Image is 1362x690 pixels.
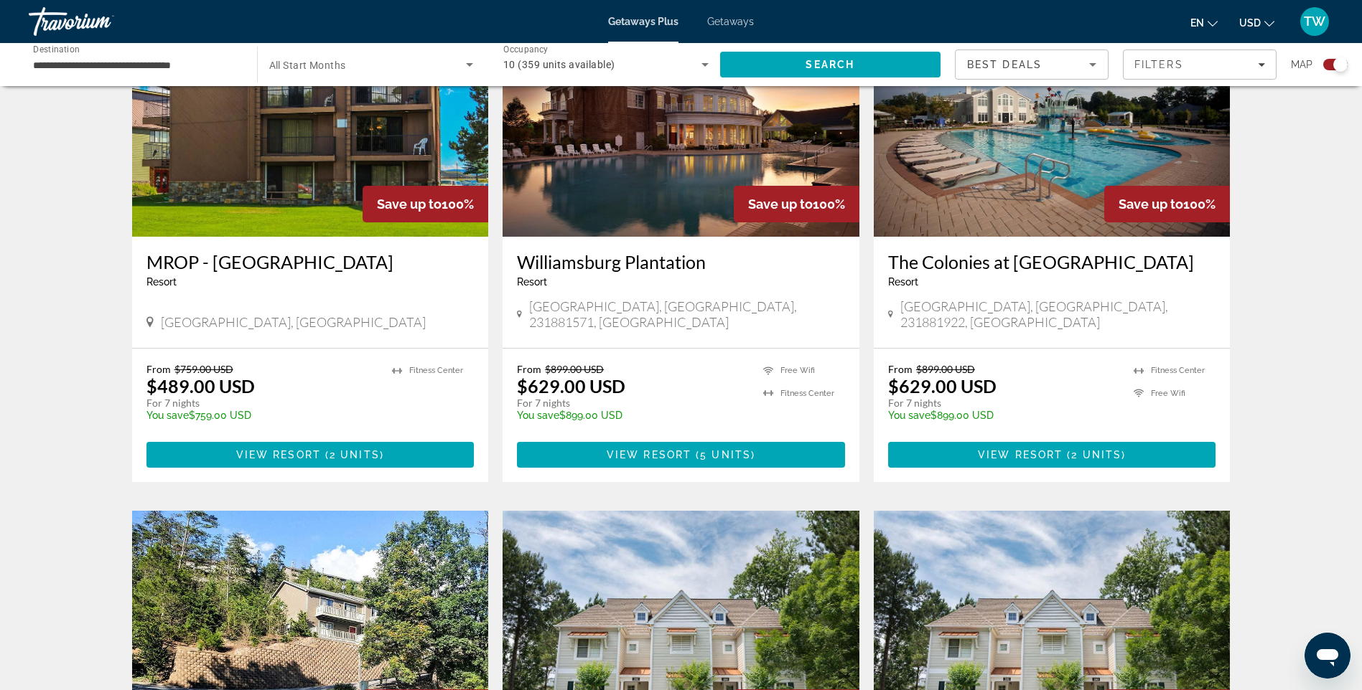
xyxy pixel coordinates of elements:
[503,59,615,70] span: 10 (359 units available)
[1123,49,1277,80] button: Filters
[545,363,604,375] span: $899.00 USD
[700,449,751,460] span: 5 units
[517,410,749,421] p: $899.00 USD
[916,363,975,375] span: $899.00 USD
[146,410,189,421] span: You save
[888,442,1216,468] button: View Resort(2 units)
[330,449,380,460] span: 2 units
[1071,449,1121,460] span: 2 units
[517,276,547,288] span: Resort
[517,375,625,397] p: $629.00 USD
[888,276,918,288] span: Resort
[1119,197,1183,212] span: Save up to
[1190,17,1204,29] span: en
[377,197,442,212] span: Save up to
[1305,633,1351,679] iframe: Button to launch messaging window
[363,186,488,222] div: 100%
[517,397,749,410] p: For 7 nights
[236,449,321,460] span: View Resort
[146,410,378,421] p: $759.00 USD
[888,375,997,397] p: $629.00 USD
[900,298,1216,330] span: [GEOGRAPHIC_DATA], [GEOGRAPHIC_DATA], 231881922, [GEOGRAPHIC_DATA]
[888,397,1120,410] p: For 7 nights
[1296,6,1333,37] button: User Menu
[1239,17,1261,29] span: USD
[978,449,1063,460] span: View Resort
[33,44,80,54] span: Destination
[608,16,678,27] a: Getaways Plus
[607,449,691,460] span: View Resort
[409,366,463,375] span: Fitness Center
[269,60,346,71] span: All Start Months
[146,397,378,410] p: For 7 nights
[161,314,426,330] span: [GEOGRAPHIC_DATA], [GEOGRAPHIC_DATA]
[29,3,172,40] a: Travorium
[529,298,845,330] span: [GEOGRAPHIC_DATA], [GEOGRAPHIC_DATA], 231881571, [GEOGRAPHIC_DATA]
[734,186,859,222] div: 100%
[1134,59,1183,70] span: Filters
[707,16,754,27] a: Getaways
[748,197,813,212] span: Save up to
[967,59,1042,70] span: Best Deals
[503,44,549,55] span: Occupancy
[1104,186,1230,222] div: 100%
[517,363,541,375] span: From
[1304,14,1325,29] span: TW
[780,366,815,375] span: Free Wifi
[146,251,475,273] a: MROP - [GEOGRAPHIC_DATA]
[517,442,845,468] button: View Resort(5 units)
[888,363,913,375] span: From
[321,449,384,460] span: ( )
[1291,55,1312,75] span: Map
[146,363,171,375] span: From
[1239,12,1274,33] button: Change currency
[1151,366,1205,375] span: Fitness Center
[146,276,177,288] span: Resort
[1190,12,1218,33] button: Change language
[780,389,834,398] span: Fitness Center
[874,7,1231,237] img: The Colonies at Williamsburg
[33,57,238,74] input: Select destination
[806,59,854,70] span: Search
[1151,389,1185,398] span: Free Wifi
[1063,449,1126,460] span: ( )
[691,449,755,460] span: ( )
[132,7,489,237] img: MROP - Bear Lake
[517,251,845,273] a: Williamsburg Plantation
[146,442,475,468] button: View Resort(2 units)
[888,410,930,421] span: You save
[967,56,1096,73] mat-select: Sort by
[888,251,1216,273] a: The Colonies at [GEOGRAPHIC_DATA]
[888,410,1120,421] p: $899.00 USD
[146,375,255,397] p: $489.00 USD
[503,7,859,237] img: Williamsburg Plantation
[174,363,233,375] span: $759.00 USD
[517,410,559,421] span: You save
[720,52,941,77] button: Search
